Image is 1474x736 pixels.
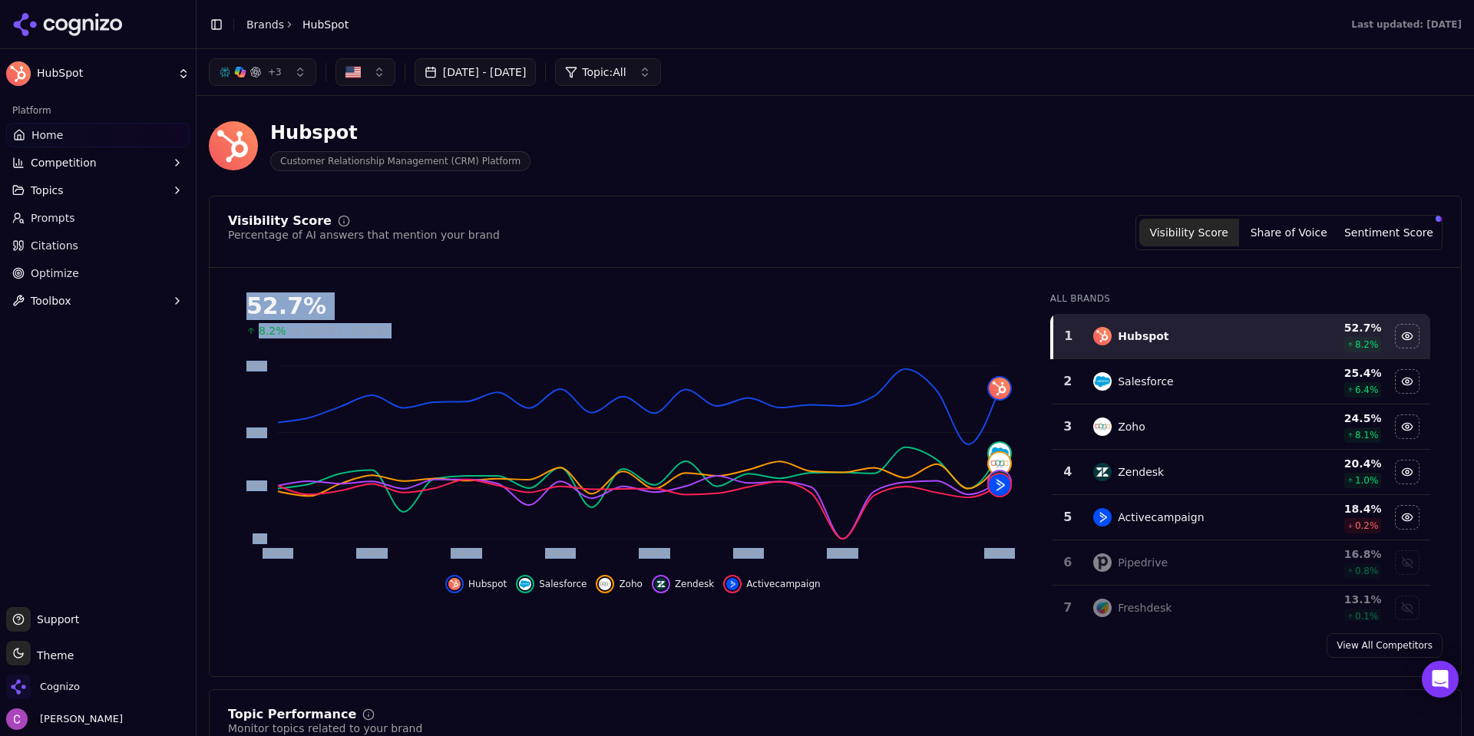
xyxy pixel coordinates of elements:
[1052,314,1430,359] tr: 1hubspotHubspot52.7%8.2%Hide hubspot data
[246,361,267,371] tspan: 65%
[1283,501,1381,517] div: 18.4 %
[1355,520,1379,532] span: 0.2 %
[31,266,79,281] span: Optimize
[263,548,294,559] tspan: [DATE]
[228,215,332,227] div: Visibility Score
[6,206,190,230] a: Prompts
[1093,418,1112,436] img: zoho
[733,548,765,559] tspan: [DATE]
[246,427,267,438] tspan: 40%
[445,575,507,593] button: Hide hubspot data
[345,64,361,80] img: US
[246,17,349,32] nav: breadcrumb
[1339,219,1439,246] button: Sentiment Score
[1395,324,1419,348] button: Hide hubspot data
[582,64,626,80] span: Topic: All
[31,210,75,226] span: Prompts
[6,98,190,123] div: Platform
[302,17,349,32] span: HubSpot
[1355,429,1379,441] span: 8.1 %
[1093,599,1112,617] img: freshdesk
[451,548,482,559] tspan: [DATE]
[516,575,587,593] button: Hide salesforce data
[723,575,820,593] button: Hide activecampaign data
[31,183,64,198] span: Topics
[539,578,587,590] span: Salesforce
[270,151,530,171] span: Customer Relationship Management (CRM) Platform
[6,233,190,258] a: Citations
[1059,327,1079,345] div: 1
[984,548,1016,559] tspan: [DATE]
[1118,600,1172,616] div: Freshdesk
[270,120,530,145] div: Hubspot
[639,548,670,559] tspan: [DATE]
[253,533,267,544] tspan: 0%
[652,575,714,593] button: Hide zendesk data
[1093,463,1112,481] img: zendesk
[6,178,190,203] button: Topics
[209,121,258,170] img: HubSpot
[1118,510,1204,525] div: Activecampaign
[1283,592,1381,607] div: 13.1 %
[1283,320,1381,335] div: 52.7 %
[1283,546,1381,562] div: 16.8 %
[1283,411,1381,426] div: 24.5 %
[1058,418,1079,436] div: 3
[268,66,282,78] span: + 3
[1422,661,1459,698] div: Open Intercom Messenger
[726,578,739,590] img: activecampaign
[1355,474,1379,487] span: 1.0 %
[1351,18,1462,31] div: Last updated: [DATE]
[40,680,80,694] span: Cognizo
[6,150,190,175] button: Competition
[1395,369,1419,394] button: Hide salesforce data
[289,323,388,338] span: vs [DATE] - [DATE]
[1395,550,1419,575] button: Show pipedrive data
[1052,586,1430,631] tr: 7freshdeskFreshdesk13.1%0.1%Show freshdesk data
[228,708,356,721] div: Topic Performance
[468,578,507,590] span: Hubspot
[448,578,461,590] img: hubspot
[228,721,422,736] div: Monitor topics related to your brand
[1093,327,1112,345] img: hubspot
[989,443,1010,464] img: salesforce
[1058,599,1079,617] div: 7
[1395,596,1419,620] button: Show freshdesk data
[827,548,858,559] tspan: [DATE]
[989,453,1010,474] img: zoho
[6,675,80,699] button: Open organization switcher
[6,123,190,147] a: Home
[545,548,577,559] tspan: [DATE]
[619,578,643,590] span: Zoho
[6,708,28,730] img: Chris Abouraad
[31,238,78,253] span: Citations
[1050,292,1430,305] div: All Brands
[746,578,820,590] span: Activecampaign
[1355,338,1379,351] span: 8.2 %
[1058,372,1079,391] div: 2
[1118,328,1168,344] div: Hubspot
[1239,219,1339,246] button: Share of Voice
[989,474,1010,496] img: activecampaign
[37,67,171,81] span: HubSpot
[1395,505,1419,530] button: Hide activecampaign data
[356,548,388,559] tspan: [DATE]
[1052,495,1430,540] tr: 5activecampaignActivecampaign18.4%0.2%Hide activecampaign data
[1139,219,1239,246] button: Visibility Score
[31,155,97,170] span: Competition
[675,578,714,590] span: Zendesk
[259,323,286,338] span: 8.2%
[6,261,190,285] a: Optimize
[246,480,267,491] tspan: 20%
[1283,365,1381,381] div: 25.4 %
[989,378,1010,399] img: hubspot
[1052,450,1430,495] tr: 4zendeskZendesk20.4%1.0%Hide zendesk data
[1118,374,1174,389] div: Salesforce
[6,289,190,313] button: Toolbox
[1058,463,1079,481] div: 4
[1052,540,1430,586] tr: 6pipedrivePipedrive16.8%0.8%Show pipedrive data
[228,227,500,243] div: Percentage of AI answers that mention your brand
[1093,553,1112,572] img: pipedrive
[989,471,1010,493] img: zendesk
[1327,633,1443,658] a: View All Competitors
